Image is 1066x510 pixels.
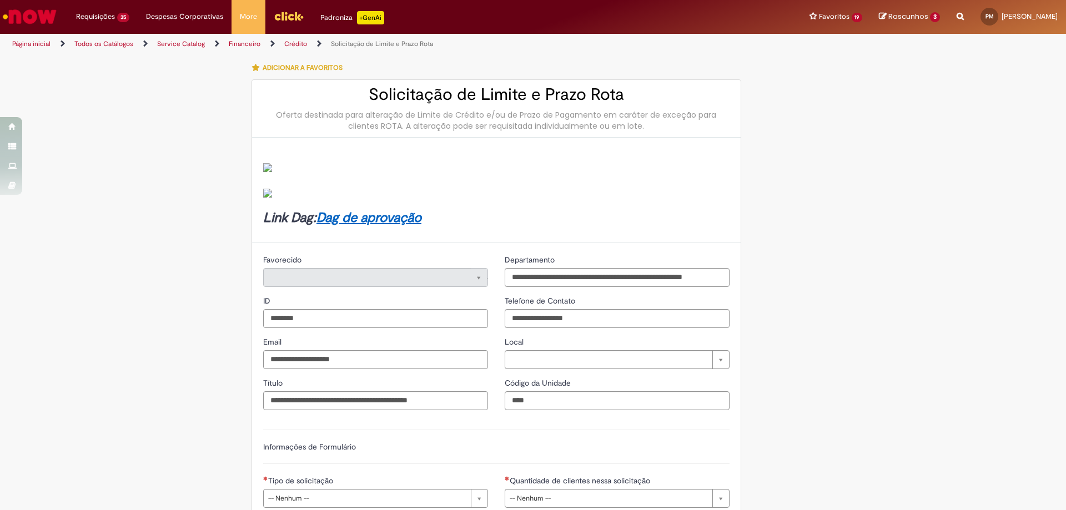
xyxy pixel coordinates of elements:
a: Limpar campo Local [505,350,730,369]
span: Somente leitura - Favorecido [263,255,304,265]
a: Service Catalog [157,39,205,48]
input: Título [263,391,488,410]
p: +GenAi [357,11,384,24]
span: [PERSON_NAME] [1002,12,1058,21]
img: click_logo_yellow_360x200.png [274,8,304,24]
span: Departamento [505,255,557,265]
span: Rascunhos [888,11,928,22]
span: Email [263,337,284,347]
img: ServiceNow [1,6,58,28]
a: Dag de aprovação [316,209,421,226]
input: Telefone de Contato [505,309,730,328]
a: Todos os Catálogos [74,39,133,48]
span: Requisições [76,11,115,22]
a: Página inicial [12,39,51,48]
span: Adicionar a Favoritos [263,63,343,72]
div: Oferta destinada para alteração de Limite de Crédito e/ou de Prazo de Pagamento em caráter de exc... [263,109,730,132]
span: Despesas Corporativas [146,11,223,22]
span: 19 [852,13,863,22]
input: Email [263,350,488,369]
span: Local [505,337,526,347]
strong: Link Dag: [263,209,421,226]
span: Necessários [505,476,510,481]
a: Solicitação de Limite e Prazo Rota [331,39,433,48]
a: Financeiro [229,39,260,48]
span: ID [263,296,273,306]
img: sys_attachment.do [263,163,272,172]
span: Favoritos [819,11,849,22]
span: Código da Unidade [505,378,573,388]
span: Tipo de solicitação [268,476,335,486]
span: Quantidade de clientes nessa solicitação [510,476,652,486]
input: Código da Unidade [505,391,730,410]
span: Título [263,378,285,388]
span: 35 [117,13,129,22]
ul: Trilhas de página [8,34,702,54]
input: Departamento [505,268,730,287]
button: Adicionar a Favoritos [252,56,349,79]
a: Limpar campo Favorecido [263,268,488,287]
span: -- Nenhum -- [510,489,707,507]
label: Informações de Formulário [263,442,356,452]
span: Necessários [263,476,268,481]
span: 3 [930,12,940,22]
span: -- Nenhum -- [268,489,465,507]
a: Rascunhos [879,12,940,22]
div: Padroniza [320,11,384,24]
input: ID [263,309,488,328]
span: Telefone de Contato [505,296,577,306]
a: Crédito [284,39,307,48]
span: More [240,11,257,22]
h2: Solicitação de Limite e Prazo Rota [263,85,730,104]
span: PM [985,13,994,20]
img: sys_attachment.do [263,189,272,198]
